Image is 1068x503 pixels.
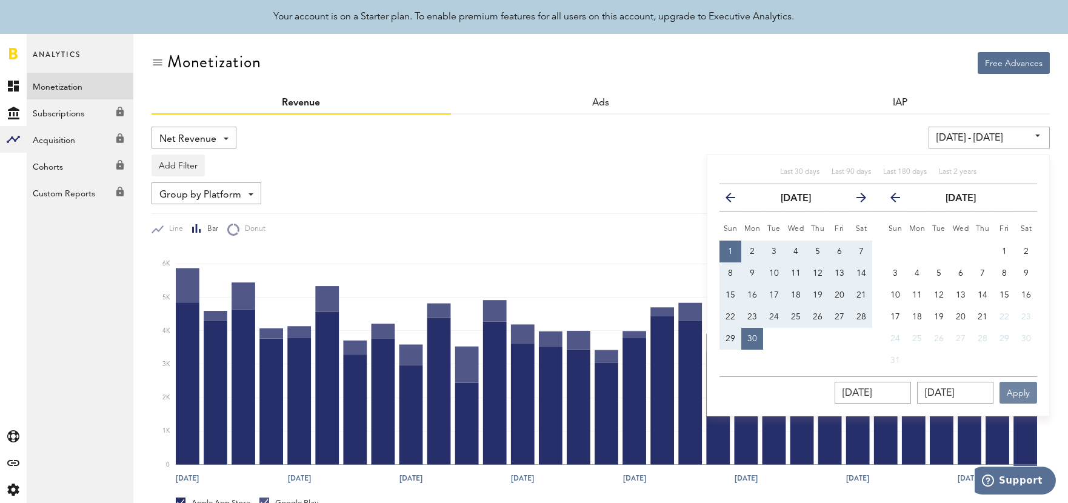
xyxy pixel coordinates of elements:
[972,306,993,328] button: 21
[202,224,218,235] span: Bar
[890,291,900,299] span: 10
[950,262,972,284] button: 6
[807,241,829,262] button: 5
[906,284,928,306] button: 11
[27,153,133,179] a: Cohorts
[912,291,922,299] span: 11
[1000,291,1009,299] span: 15
[850,241,872,262] button: 7
[859,247,864,256] span: 7
[835,291,844,299] span: 20
[958,473,981,484] text: [DATE]
[785,241,807,262] button: 4
[850,306,872,328] button: 28
[884,350,906,371] button: 31
[956,335,966,343] span: 27
[946,194,976,204] strong: [DATE]
[807,262,829,284] button: 12
[835,225,844,233] small: Friday
[791,291,801,299] span: 18
[846,473,869,484] text: [DATE]
[978,291,987,299] span: 14
[162,395,170,401] text: 2K
[788,225,804,233] small: Wednesday
[856,225,867,233] small: Saturday
[744,225,761,233] small: Monday
[728,269,733,278] span: 8
[993,262,1015,284] button: 8
[835,313,844,321] span: 27
[934,335,944,343] span: 26
[793,247,798,256] span: 4
[932,225,946,233] small: Tuesday
[928,262,950,284] button: 5
[829,284,850,306] button: 20
[1000,225,1009,233] small: Friday
[741,284,763,306] button: 16
[893,269,898,278] span: 3
[1021,225,1032,233] small: Saturday
[956,313,966,321] span: 20
[726,313,735,321] span: 22
[906,328,928,350] button: 25
[399,473,422,484] text: [DATE]
[791,269,801,278] span: 11
[162,428,170,435] text: 1K
[167,52,261,72] div: Monetization
[728,247,733,256] span: 1
[850,284,872,306] button: 21
[939,168,976,176] span: Last 2 years
[741,306,763,328] button: 23
[719,262,741,284] button: 8
[958,269,963,278] span: 6
[785,262,807,284] button: 11
[719,241,741,262] button: 1
[950,284,972,306] button: 13
[829,241,850,262] button: 6
[856,313,866,321] span: 28
[980,269,985,278] span: 7
[769,291,779,299] span: 17
[623,473,646,484] text: [DATE]
[893,98,907,108] a: IAP
[1000,335,1009,343] span: 29
[159,185,241,205] span: Group by Platform
[1021,335,1031,343] span: 30
[975,467,1056,497] iframe: Opens a widget where you can find more information
[856,269,866,278] span: 14
[829,306,850,328] button: 27
[915,269,919,278] span: 4
[33,47,81,73] span: Analytics
[928,284,950,306] button: 12
[159,129,216,150] span: Net Revenue
[162,361,170,367] text: 3K
[1021,313,1031,321] span: 23
[993,328,1015,350] button: 29
[890,356,900,365] span: 31
[592,98,609,108] span: Ads
[747,313,757,321] span: 23
[1021,291,1031,299] span: 16
[850,262,872,284] button: 14
[726,335,735,343] span: 29
[511,473,534,484] text: [DATE]
[978,313,987,321] span: 21
[1002,247,1007,256] span: 1
[769,269,779,278] span: 10
[27,99,133,126] a: Subscriptions
[741,262,763,284] button: 9
[807,284,829,306] button: 19
[1024,247,1029,256] span: 2
[769,313,779,321] span: 24
[889,225,903,233] small: Sunday
[791,313,801,321] span: 25
[735,473,758,484] text: [DATE]
[976,225,990,233] small: Thursday
[152,155,205,176] button: Add Filter
[829,262,850,284] button: 13
[162,295,170,301] text: 5K
[936,269,941,278] span: 5
[950,306,972,328] button: 20
[750,247,755,256] span: 2
[884,284,906,306] button: 10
